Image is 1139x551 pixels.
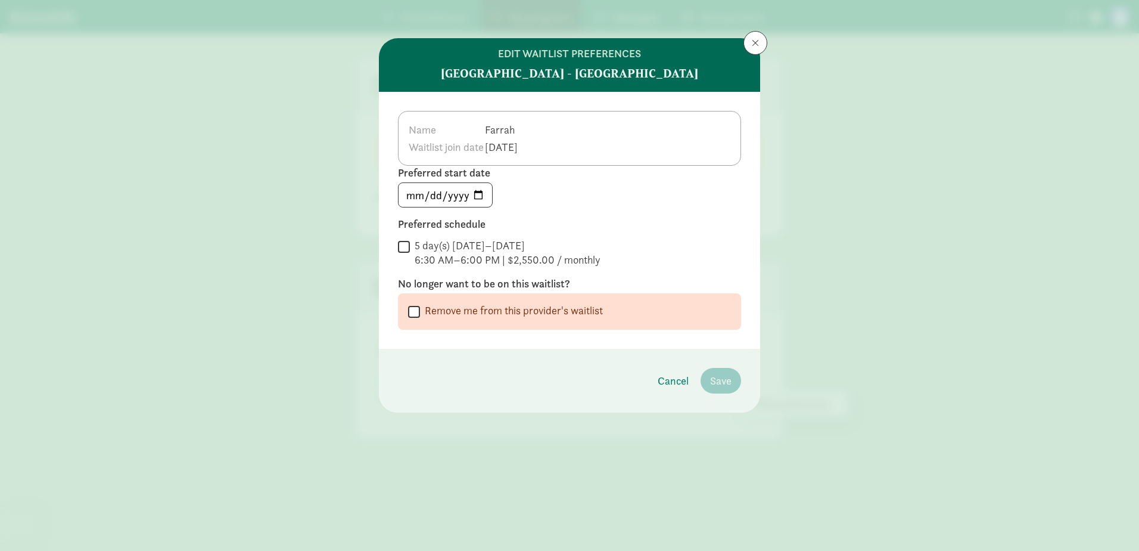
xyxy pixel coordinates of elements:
label: Preferred schedule [398,217,741,231]
td: Farrah [484,121,525,138]
label: Remove me from this provider's waitlist [420,304,603,318]
button: Cancel [648,368,698,394]
th: Name [408,121,484,138]
span: Cancel [658,373,689,389]
div: 6:30 AM–6:00 PM | $2,550.00 / monthly [415,253,600,267]
h6: edit waitlist preferences [498,48,641,60]
div: 5 day(s) [DATE]–[DATE] [415,239,600,253]
td: [DATE] [484,138,525,156]
th: Waitlist join date [408,138,484,156]
label: No longer want to be on this waitlist? [398,277,741,291]
span: Save [710,373,732,389]
strong: [GEOGRAPHIC_DATA] - [GEOGRAPHIC_DATA] [441,64,698,82]
button: Save [701,368,741,394]
label: Preferred start date [398,166,741,180]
